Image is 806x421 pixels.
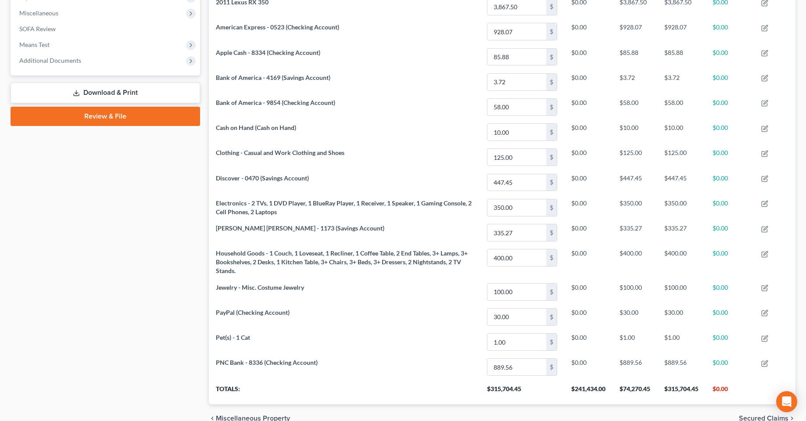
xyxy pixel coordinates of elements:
[19,9,58,17] span: Miscellaneous
[564,145,613,170] td: $0.00
[706,94,754,119] td: $0.00
[706,19,754,44] td: $0.00
[216,309,290,316] span: PayPal (Checking Account)
[546,249,557,266] div: $
[216,99,335,106] span: Bank of America - 9854 (Checking Account)
[546,199,557,216] div: $
[657,304,706,329] td: $30.00
[564,19,613,44] td: $0.00
[564,119,613,144] td: $0.00
[564,195,613,220] td: $0.00
[657,195,706,220] td: $350.00
[487,23,546,40] input: 0.00
[546,124,557,140] div: $
[613,329,657,354] td: $1.00
[613,279,657,304] td: $100.00
[706,279,754,304] td: $0.00
[706,245,754,279] td: $0.00
[613,355,657,380] td: $889.56
[564,44,613,69] td: $0.00
[706,304,754,329] td: $0.00
[12,21,200,37] a: SOFA Review
[546,174,557,191] div: $
[657,94,706,119] td: $58.00
[657,19,706,44] td: $928.07
[216,74,330,81] span: Bank of America - 4169 (Savings Account)
[706,170,754,195] td: $0.00
[657,355,706,380] td: $889.56
[657,279,706,304] td: $100.00
[546,359,557,375] div: $
[613,119,657,144] td: $10.00
[216,174,309,182] span: Discover - 0470 (Savings Account)
[546,149,557,166] div: $
[613,304,657,329] td: $30.00
[706,145,754,170] td: $0.00
[706,380,754,404] th: $0.00
[546,99,557,115] div: $
[706,220,754,245] td: $0.00
[216,334,250,341] span: Pet(s) - 1 Cat
[613,170,657,195] td: $447.45
[613,380,657,404] th: $74,270.45
[487,199,546,216] input: 0.00
[657,145,706,170] td: $125.00
[613,220,657,245] td: $335.27
[564,220,613,245] td: $0.00
[216,359,318,366] span: PNC Bank - 8336 (Checking Account)
[706,355,754,380] td: $0.00
[657,170,706,195] td: $447.45
[487,284,546,300] input: 0.00
[487,249,546,266] input: 0.00
[564,94,613,119] td: $0.00
[216,199,472,216] span: Electronics - 2 TVs, 1 DVD Player, 1 BlueRay Player, 1 Receiver, 1 Speaker, 1 Gaming Console, 2 C...
[613,195,657,220] td: $350.00
[657,245,706,279] td: $400.00
[216,124,296,131] span: Cash on Hand (Cash on Hand)
[657,69,706,94] td: $3.72
[487,99,546,115] input: 0.00
[657,380,706,404] th: $315,704.45
[546,74,557,90] div: $
[706,329,754,354] td: $0.00
[613,44,657,69] td: $85.88
[487,174,546,191] input: 0.00
[613,245,657,279] td: $400.00
[480,380,564,404] th: $315,704.45
[657,329,706,354] td: $1.00
[546,49,557,65] div: $
[487,124,546,140] input: 0.00
[706,119,754,144] td: $0.00
[487,309,546,325] input: 0.00
[216,224,384,232] span: [PERSON_NAME] [PERSON_NAME] - 1173 (Savings Account)
[546,23,557,40] div: $
[546,334,557,350] div: $
[564,329,613,354] td: $0.00
[487,334,546,350] input: 0.00
[19,41,50,48] span: Means Test
[11,107,200,126] a: Review & File
[487,359,546,375] input: 0.00
[657,44,706,69] td: $85.88
[564,304,613,329] td: $0.00
[487,149,546,166] input: 0.00
[706,44,754,69] td: $0.00
[613,145,657,170] td: $125.00
[216,149,344,156] span: Clothing - Casual and Work Clothing and Shoes
[564,245,613,279] td: $0.00
[564,69,613,94] td: $0.00
[11,83,200,103] a: Download & Print
[216,49,320,56] span: Apple Cash - 8334 (Checking Account)
[546,224,557,241] div: $
[216,249,468,274] span: Household Goods - 1 Couch, 1 Loveseat, 1 Recliner, 1 Coffee Table, 2 End Tables, 3+ Lamps, 3+ Boo...
[209,380,480,404] th: Totals:
[546,284,557,300] div: $
[19,25,56,32] span: SOFA Review
[216,284,304,291] span: Jewelry - Misc. Costume Jewelry
[706,69,754,94] td: $0.00
[657,220,706,245] td: $335.27
[613,94,657,119] td: $58.00
[613,19,657,44] td: $928.07
[564,380,613,404] th: $241,434.00
[487,49,546,65] input: 0.00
